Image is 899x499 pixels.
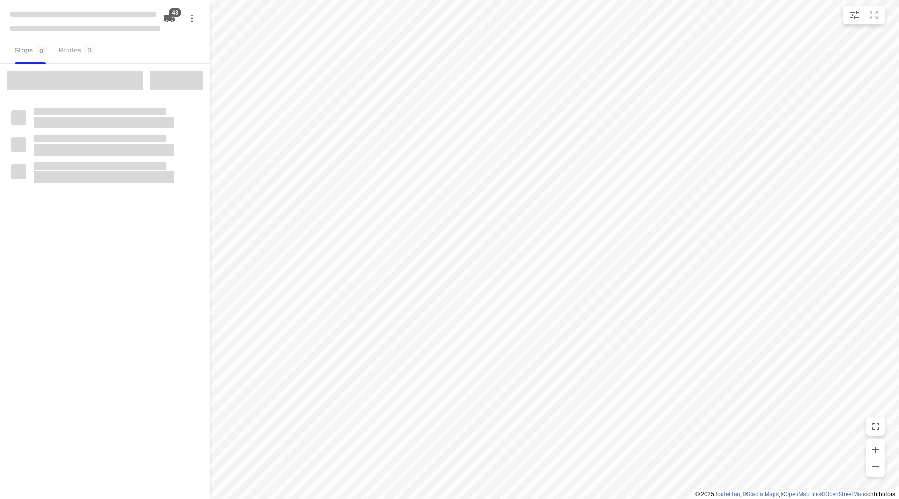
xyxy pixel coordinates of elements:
a: OpenStreetMap [825,491,864,498]
a: Routetitan [714,491,740,498]
a: Stadia Maps [747,491,779,498]
li: © 2025 , © , © © contributors [695,491,895,498]
button: Map settings [845,6,864,24]
div: small contained button group [843,6,885,24]
a: OpenMapTiles [785,491,821,498]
